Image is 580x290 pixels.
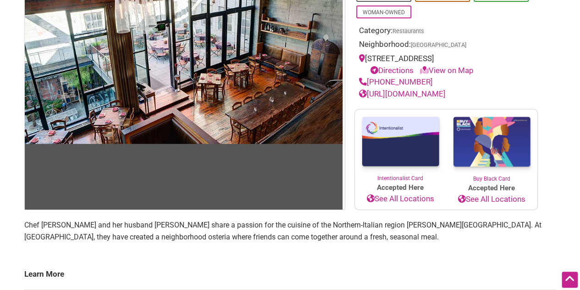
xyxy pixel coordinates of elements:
[355,193,446,205] a: See All Locations
[359,89,446,98] a: [URL][DOMAIN_NAME]
[24,219,556,243] p: Chef [PERSON_NAME] and her husband [PERSON_NAME] share a passion for the cuisine of the Northern-...
[446,193,537,205] a: See All Locations
[355,109,446,182] a: Intentionalist Card
[562,272,578,288] div: Scroll Back to Top
[411,42,466,48] span: [GEOGRAPHIC_DATA]
[420,66,474,75] a: View on Map
[446,109,537,183] a: Buy Black Card
[355,182,446,193] span: Accepted Here
[446,109,537,175] img: Buy Black Card
[392,28,424,34] a: Restaurants
[24,259,556,290] td: Learn More
[446,183,537,193] span: Accepted Here
[355,109,446,174] img: Intentionalist Card
[363,9,405,16] a: Woman-Owned
[359,25,533,39] div: Category:
[359,77,433,86] a: [PHONE_NUMBER]
[359,53,533,76] div: [STREET_ADDRESS]
[370,66,414,75] a: Directions
[359,39,533,53] div: Neighborhood:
